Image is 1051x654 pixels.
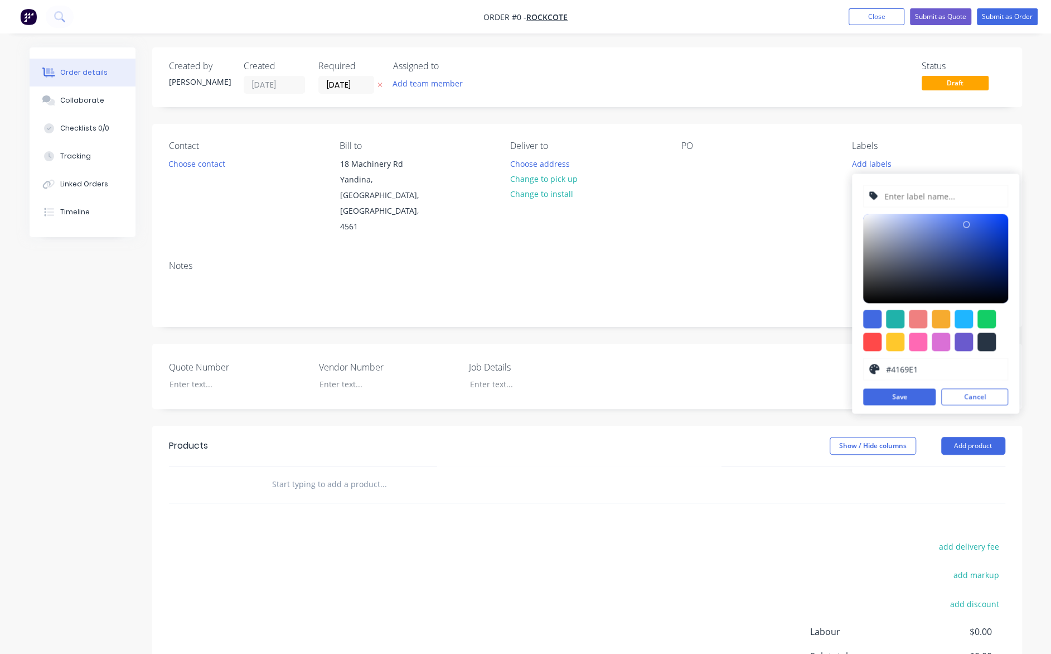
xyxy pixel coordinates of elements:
button: Show / Hide columns [830,437,916,455]
span: Labour [810,625,909,638]
button: Linked Orders [30,170,135,198]
button: Change to pick up [504,171,583,186]
input: Enter label name... [883,185,1002,206]
div: Collaborate [60,95,104,105]
img: Factory [20,8,37,25]
button: Add team member [393,76,469,91]
div: Linked Orders [60,179,108,189]
div: Tracking [60,151,91,161]
button: add discount [945,596,1005,611]
button: Close [849,8,904,25]
div: [PERSON_NAME] [169,76,230,88]
button: Collaborate [30,86,135,114]
button: Order details [30,59,135,86]
div: Notes [169,261,1005,271]
div: Labels [852,141,1005,151]
div: #ff4949 [863,333,882,351]
div: Contact [169,141,322,151]
div: Required [318,61,380,71]
span: $0.00 [909,625,991,638]
div: #273444 [977,333,996,351]
button: Add product [941,437,1005,455]
button: Choose contact [162,156,231,171]
div: #20b2aa [886,310,904,328]
button: Checklists 0/0 [30,114,135,142]
div: 18 Machinery RdYandina, [GEOGRAPHIC_DATA], [GEOGRAPHIC_DATA], 4561 [331,156,442,235]
div: Created by [169,61,230,71]
button: Add labels [846,156,897,171]
input: Start typing to add a product... [272,473,495,496]
button: Tracking [30,142,135,170]
div: #da70d6 [932,333,950,351]
button: Choose address [504,156,575,171]
div: Products [169,439,208,453]
div: #4169e1 [863,310,882,328]
div: #6a5acd [955,333,973,351]
div: Timeline [60,207,90,217]
div: PO [681,141,834,151]
div: Bill to [340,141,492,151]
div: Status [922,61,1005,71]
button: Save [863,388,936,405]
button: add delivery fee [933,539,1005,554]
button: add markup [948,568,1005,583]
span: Order #0 - [483,12,526,22]
button: Add team member [386,76,468,91]
button: Submit as Quote [910,8,971,25]
div: #13ce66 [977,310,996,328]
button: Timeline [30,198,135,226]
div: Checklists 0/0 [60,123,109,133]
label: Job Details [469,360,608,374]
div: #1fb6ff [955,310,973,328]
div: 18 Machinery Rd [340,156,433,172]
button: Cancel [941,388,1008,405]
div: #f6ab2f [932,310,950,328]
div: Order details [60,68,108,78]
label: Vendor Number [319,360,458,374]
div: #ffc82c [886,333,904,351]
div: #f08080 [909,310,927,328]
div: Deliver to [510,141,663,151]
label: Quote Number [169,360,308,374]
div: Created [244,61,305,71]
button: Submit as Order [977,8,1038,25]
div: #ff69b4 [909,333,927,351]
button: Change to install [504,186,579,201]
span: Draft [922,76,989,90]
a: ROCKCOTE [526,12,568,22]
div: Assigned to [393,61,505,71]
div: Yandina, [GEOGRAPHIC_DATA], [GEOGRAPHIC_DATA], 4561 [340,172,433,234]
